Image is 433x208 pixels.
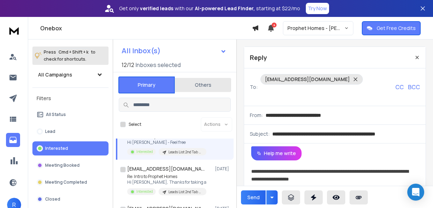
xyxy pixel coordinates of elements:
button: Get Free Credits [362,21,421,35]
span: Cmd + Shift + k [57,48,89,56]
div: Open Intercom Messenger [407,184,424,201]
h1: All Inbox(s) [122,47,161,54]
p: Closed [45,196,60,202]
button: Meeting Completed [32,175,109,189]
button: Others [175,77,231,93]
p: To: [250,84,258,91]
h1: Onebox [40,24,252,32]
p: All Status [46,112,66,117]
button: All Status [32,108,109,122]
p: Try Now [308,5,327,12]
p: Meeting Completed [45,179,87,185]
button: All Campaigns [32,68,109,82]
p: Leads List 2nd Tab Campaign Valid Accept All [168,189,202,195]
p: [EMAIL_ADDRESS][DOMAIN_NAME] [265,76,350,83]
p: Meeting Booked [45,163,80,168]
p: Get only with our starting at $22/mo [119,5,300,12]
p: Interested [136,189,153,194]
p: Interested [45,146,68,151]
p: Subject: [250,130,270,137]
button: Help me write [251,146,302,160]
strong: verified leads [140,5,173,12]
button: Meeting Booked [32,158,109,172]
img: logo [7,24,21,37]
p: Leads List 2nd Tab Campaign Valid Accept All [168,149,202,155]
p: Reply [250,53,267,62]
p: BCC [408,83,420,91]
p: From: [250,112,263,119]
p: Prophet Homes - [PERSON_NAME] [287,25,344,32]
p: Interested [136,149,153,154]
label: Select [129,122,141,127]
p: Lead [45,129,55,134]
h3: Inboxes selected [136,61,181,69]
h3: Filters [32,93,109,103]
button: Closed [32,192,109,206]
strong: AI-powered Lead Finder, [195,5,255,12]
p: Press to check for shortcuts. [44,49,95,63]
p: [DATE] [215,166,231,172]
p: Hi [PERSON_NAME] - Feel free [127,140,206,145]
h1: [EMAIL_ADDRESS][DOMAIN_NAME] [127,165,205,172]
p: Re: Intro to Prophet Homes [127,174,206,179]
h1: All Campaigns [38,71,72,78]
button: Primary [118,77,175,93]
button: Lead [32,124,109,139]
button: Send [241,190,266,204]
button: All Inbox(s) [116,44,232,58]
p: Hi [PERSON_NAME], Thanks for taking a [127,179,206,185]
p: CC [395,83,404,91]
span: 4 [272,23,277,27]
span: 12 / 12 [122,61,134,69]
button: Interested [32,141,109,155]
button: Try Now [306,3,329,14]
p: Get Free Credits [377,25,416,32]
